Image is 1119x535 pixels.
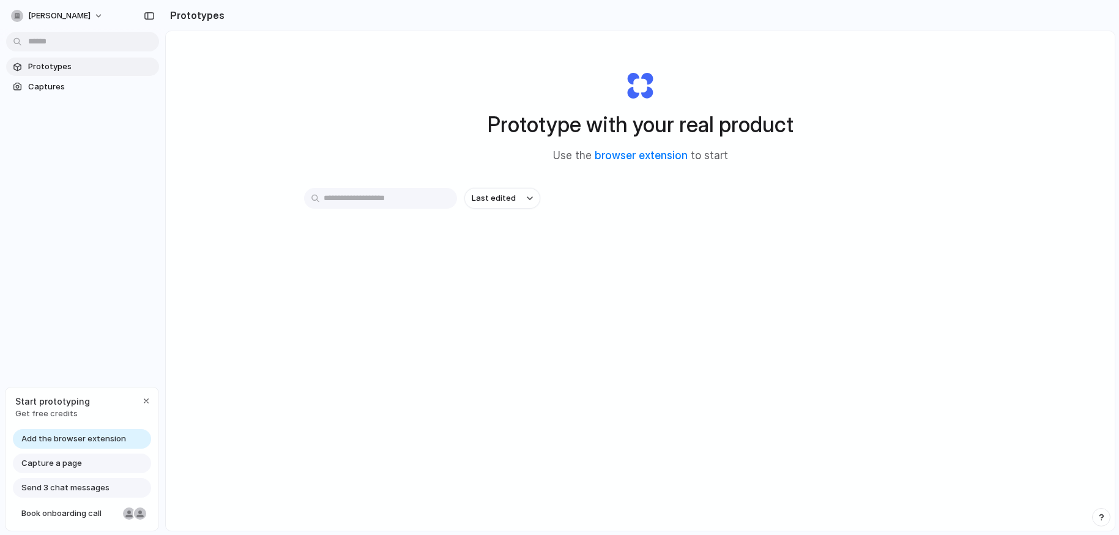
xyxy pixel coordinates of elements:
span: Last edited [472,192,516,204]
span: Book onboarding call [21,507,118,520]
span: Start prototyping [15,395,90,408]
span: [PERSON_NAME] [28,10,91,22]
span: Prototypes [28,61,154,73]
span: Use the to start [553,148,728,164]
a: Prototypes [6,58,159,76]
a: Book onboarding call [13,504,151,523]
button: Last edited [464,188,540,209]
button: [PERSON_NAME] [6,6,110,26]
a: Captures [6,78,159,96]
span: Get free credits [15,408,90,420]
span: Add the browser extension [21,433,126,445]
h1: Prototype with your real product [488,108,794,141]
a: browser extension [595,149,688,162]
h2: Prototypes [165,8,225,23]
span: Captures [28,81,154,93]
span: Send 3 chat messages [21,482,110,494]
div: Christian Iacullo [133,506,147,521]
div: Nicole Kubica [122,506,136,521]
span: Capture a page [21,457,82,470]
